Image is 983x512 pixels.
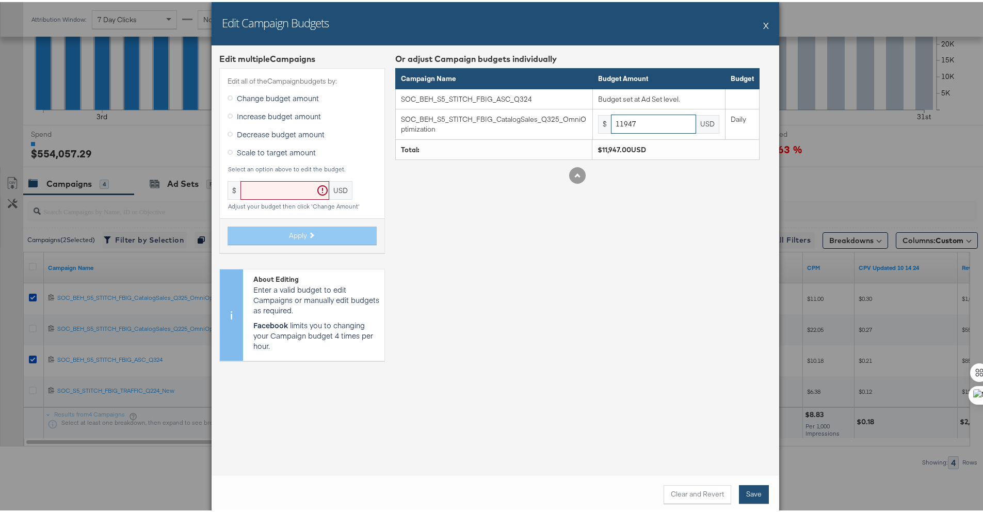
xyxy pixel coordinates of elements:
div: $ [228,179,240,198]
th: Budget Amount [593,67,726,87]
strong: Facebook [253,318,288,328]
h2: Edit Campaign Budgets [222,13,329,28]
div: About Editing [253,273,379,282]
span: Decrease budget amount [237,127,325,137]
div: USD [329,179,352,198]
td: Daily [725,107,759,137]
th: Campaign Name [396,67,593,87]
span: Scale to target amount [237,145,316,155]
p: limits you to changing your Campaign budget 4 times per hour. [253,318,379,349]
button: Clear and Revert [664,483,731,502]
div: SOC_BEH_S5_STITCH_FBIG_CatalogSales_Q325_OmniOptimization [401,113,587,132]
div: Edit multiple Campaign s [219,51,385,63]
div: Total: [401,143,587,153]
span: Increase budget amount [237,109,321,119]
div: $11,947.00USD [598,143,754,153]
p: Enter a valid budget to edit Campaigns or manually edit budgets as required. [253,282,379,313]
div: Select an option above to edit the budget. [228,164,377,171]
div: $ [598,113,611,132]
div: USD [696,113,719,132]
div: Adjust your budget then click 'Change Amount' [228,201,377,208]
button: Save [739,483,769,502]
div: Or adjust Campaign budgets individually [395,51,760,63]
td: Budget set at Ad Set level. [593,87,726,107]
label: Edit all of the Campaign budgets by: [228,74,377,84]
div: SOC_BEH_S5_STITCH_FBIG_ASC_Q324 [401,92,587,102]
span: Change budget amount [237,91,319,101]
button: X [763,13,769,34]
th: Budget [725,67,759,87]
